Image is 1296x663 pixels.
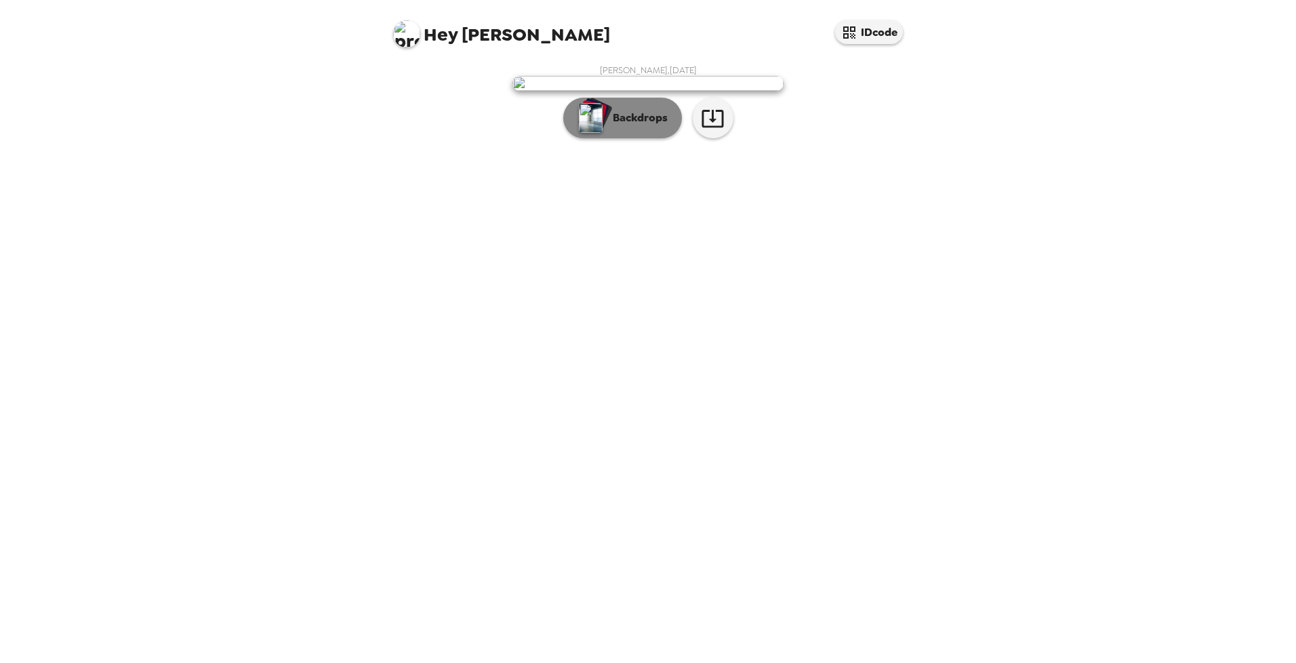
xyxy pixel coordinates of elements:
button: Backdrops [563,98,682,138]
span: [PERSON_NAME] , [DATE] [600,64,697,76]
img: profile pic [393,20,420,47]
span: Hey [424,22,458,47]
p: Backdrops [606,110,668,126]
img: user [512,76,784,91]
span: [PERSON_NAME] [393,14,610,44]
button: IDcode [835,20,903,44]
